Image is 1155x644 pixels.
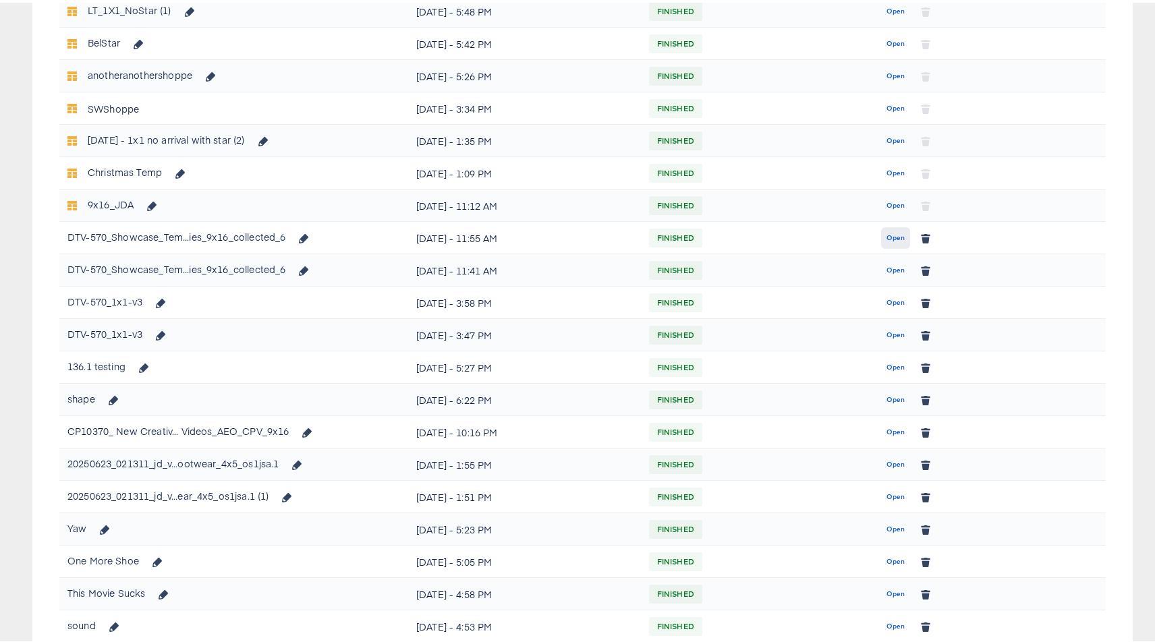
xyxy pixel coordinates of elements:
div: Yaw [67,515,118,537]
div: [DATE] - 4:53 PM [416,613,633,635]
div: [DATE] - 1:55 PM [416,451,633,473]
span: Open [886,3,905,15]
span: Open [886,456,905,468]
span: Open [886,262,905,274]
div: sound [67,612,127,635]
span: FINISHED [649,127,702,149]
span: Open [886,359,905,371]
span: FINISHED [649,484,702,505]
button: Open [881,484,910,505]
span: FINISHED [649,386,702,408]
div: 20250623_021311_jd_v...ootwear_4x5_os1jsa.1 [67,450,279,471]
div: BelStar [88,29,151,52]
button: Open [881,386,910,408]
div: shape [67,385,126,408]
span: Open [886,67,905,80]
span: FINISHED [649,516,702,537]
div: 9x16_JDA [88,191,165,214]
div: 20250623_021311_jd_v...ear_4x5_os1jsa.1 (1) [67,482,269,504]
div: DTV-570_Showcase_Tem...ies_9x16_collected_6 [67,223,285,245]
div: [DATE] - 5:26 PM [416,63,633,84]
div: [DATE] - 6:22 PM [416,386,633,408]
button: Open [881,322,910,343]
div: 136.1 testing [67,353,157,376]
span: Open [886,197,905,209]
span: Open [886,553,905,565]
button: Open [881,354,910,376]
button: Open [881,289,910,311]
div: [DATE] - 11:12 AM [416,192,633,214]
div: [DATE] - 1:09 PM [416,160,633,181]
div: [DATE] - 3:34 PM [416,95,633,117]
div: DTV-570_Showcase_Tem...ies_9x16_collected_6 [67,256,285,277]
span: FINISHED [649,354,702,376]
span: FINISHED [649,581,702,602]
span: Open [886,100,905,112]
div: One More Shoe [67,547,170,570]
div: SWShoppe [88,95,139,117]
span: FINISHED [649,63,702,84]
span: Open [886,294,905,306]
div: [DATE] - 11:41 AM [416,257,633,279]
span: FINISHED [649,225,702,246]
span: FINISHED [649,160,702,181]
button: Open [881,419,910,440]
span: FINISHED [649,451,702,473]
span: Open [886,165,905,177]
button: Open [881,95,910,117]
span: FINISHED [649,192,702,214]
button: Open [881,516,910,537]
button: Open [881,127,910,149]
button: Open [881,30,910,52]
span: FINISHED [649,30,702,52]
div: [DATE] - 11:55 AM [416,225,633,246]
div: This Movie Sucks [67,579,177,602]
button: Open [881,581,910,602]
span: FINISHED [649,322,702,343]
div: [DATE] - 5:27 PM [416,354,633,376]
span: Open [886,585,905,597]
div: [DATE] - 5:23 PM [416,516,633,537]
span: FINISHED [649,419,702,440]
span: FINISHED [649,289,702,311]
span: FINISHED [649,95,702,117]
div: Christmas Temp [88,158,194,181]
div: [DATE] - 4:58 PM [416,581,633,602]
div: [DATE] - 5:42 PM [416,30,633,52]
div: DTV-570_1x1-v3 [67,288,174,311]
div: [DATE] - 1x1 no arrival with star (2) [88,126,276,149]
button: Open [881,160,910,181]
span: Open [886,229,905,241]
span: FINISHED [649,548,702,570]
div: CP10370_ New Creativ... Videos_AEO_CPV_9x16 [67,417,289,439]
span: Open [886,391,905,403]
span: Open [886,618,905,630]
button: Open [881,451,910,473]
div: [DATE] - 1:51 PM [416,484,633,505]
div: [DATE] - 10:16 PM [416,419,633,440]
span: Open [886,423,905,436]
div: [DATE] - 1:35 PM [416,127,633,149]
div: DTV-570_1x1-v3 [67,320,174,343]
button: Open [881,192,910,214]
span: Open [886,521,905,533]
div: [DATE] - 5:05 PM [416,548,633,570]
span: Open [886,132,905,144]
button: Open [881,225,910,246]
div: [DATE] - 3:47 PM [416,322,633,343]
span: Open [886,35,905,47]
span: FINISHED [649,613,702,635]
button: Open [881,257,910,279]
button: Open [881,63,910,84]
button: Open [881,548,910,570]
span: FINISHED [649,257,702,279]
button: Open [881,613,910,635]
span: Open [886,326,905,339]
span: Open [886,488,905,500]
div: anotheranothershoppe [88,61,223,84]
div: [DATE] - 3:58 PM [416,289,633,311]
